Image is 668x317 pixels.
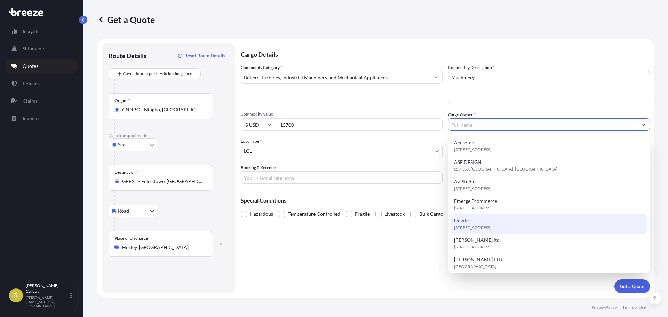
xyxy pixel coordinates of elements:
[454,256,502,263] span: [PERSON_NAME] LTD
[23,115,40,122] p: Invoices
[114,98,129,103] div: Origin
[244,148,252,154] span: LCL
[122,244,204,251] input: Place of Discharge
[448,171,650,184] input: Enter name
[454,185,492,192] span: [STREET_ADDRESS]
[26,295,69,308] p: [PERSON_NAME][EMAIL_ADDRESS][DOMAIN_NAME]
[122,106,204,113] input: Origin
[241,198,650,203] p: Special Conditions
[23,63,38,70] p: Quotes
[448,64,494,71] label: Commodity Description
[250,209,273,219] span: Hazardous
[448,111,475,118] label: Cargo Owner
[241,111,443,117] span: Commodity Value
[118,207,129,214] span: Road
[184,52,225,59] p: Reset Route Details
[448,164,471,171] label: Vessel Name
[454,139,474,146] span: Accrofab
[288,209,340,219] span: Temperature Controlled
[454,224,492,231] span: [STREET_ADDRESS]
[109,138,157,151] button: Select transport
[454,159,482,166] span: ASE DESIGN
[355,209,370,219] span: Fragile
[637,118,650,131] button: Show suggestions
[454,178,476,185] span: AZ Studio
[23,45,45,52] p: Shipments
[241,43,650,64] p: Cargo Details
[276,118,443,131] input: Type amount
[122,178,204,185] input: Destination
[620,283,644,290] p: Get a Quote
[109,133,228,138] p: Main transport mode
[118,141,125,148] span: Sea
[454,217,469,224] span: Exante
[448,118,637,131] input: Full name
[454,244,492,251] span: [STREET_ADDRESS]
[109,205,157,217] button: Select transport
[622,304,646,310] p: Terms of Use
[114,236,148,241] div: Place of Discharge
[454,237,500,244] span: [PERSON_NAME] ltd
[448,138,650,143] span: Freight Cost
[454,166,557,173] span: SS9, SS9, [GEOGRAPHIC_DATA], [GEOGRAPHIC_DATA]
[241,64,282,71] label: Commodity Category
[430,71,442,84] button: Show suggestions
[454,198,497,205] span: Emerge Ecommerce
[114,169,139,175] div: Destination
[97,14,155,25] p: Get a Quote
[241,71,430,84] input: Select a commodity type
[591,304,617,310] p: Privacy Policy
[109,51,146,60] p: Route Details
[241,138,262,145] span: Load Type
[454,146,492,153] span: [STREET_ADDRESS]
[454,205,492,212] span: [STREET_ADDRESS]
[123,70,192,77] span: Cover door to port - Add loading place
[26,283,69,294] p: [PERSON_NAME] Callcut
[241,164,276,171] label: Booking Reference
[23,80,40,87] p: Policies
[23,28,39,35] p: Insights
[384,209,405,219] span: Livestock
[23,97,38,104] p: Claims
[14,292,18,299] span: R
[419,209,443,219] span: Bulk Cargo
[454,263,496,270] span: [GEOGRAPHIC_DATA]
[241,171,443,184] input: Your internal reference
